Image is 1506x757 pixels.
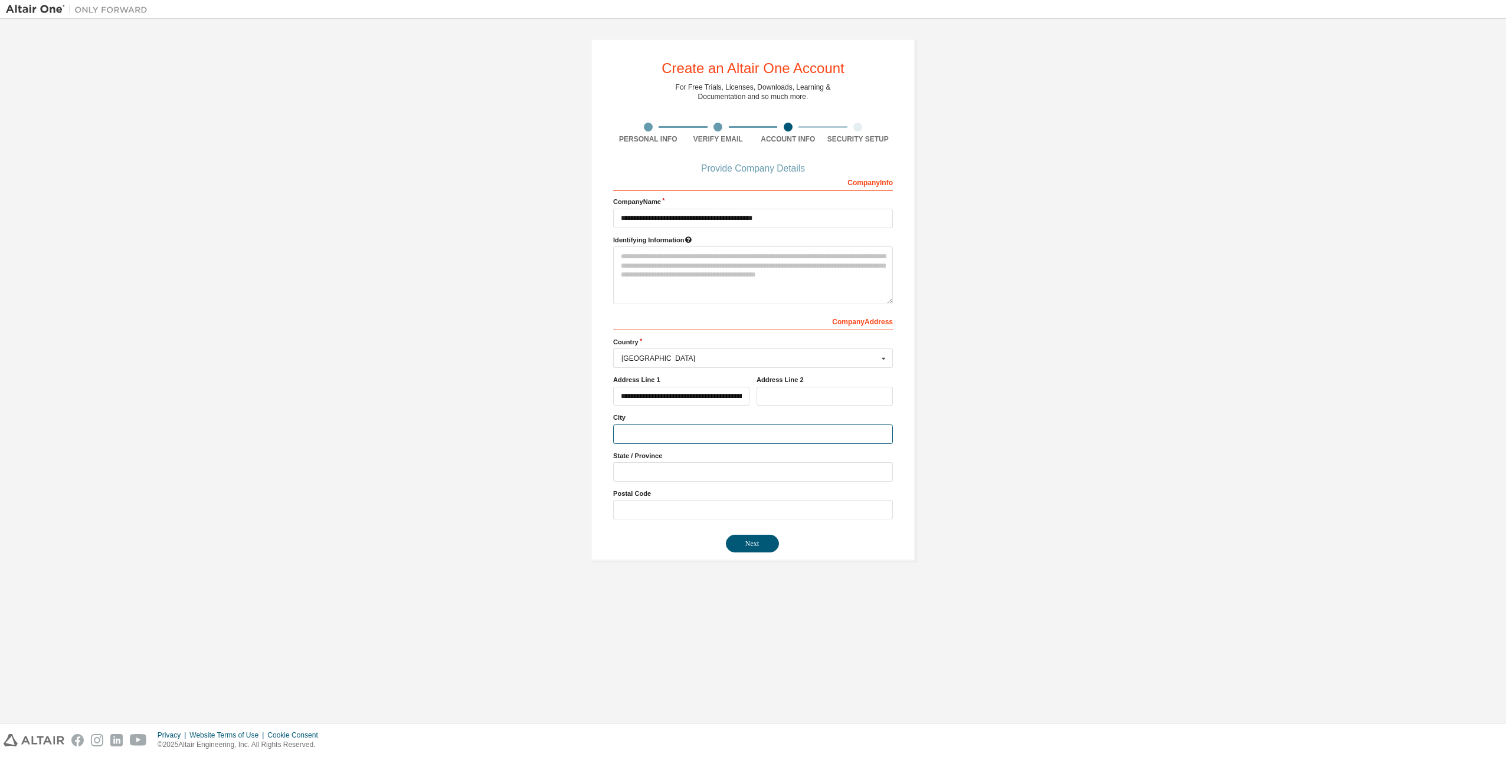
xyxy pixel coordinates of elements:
label: Country [613,337,893,347]
div: Personal Info [613,134,683,144]
div: Verify Email [683,134,754,144]
img: Altair One [6,4,153,15]
div: Company Info [613,172,893,191]
label: Postal Code [613,489,893,498]
div: Provide Company Details [613,165,893,172]
img: altair_logo.svg [4,734,64,746]
label: City [613,413,893,422]
label: State / Province [613,451,893,460]
label: Address Line 2 [757,375,893,384]
img: facebook.svg [71,734,84,746]
div: Privacy [158,730,189,740]
div: For Free Trials, Licenses, Downloads, Learning & Documentation and so much more. [676,83,831,101]
img: youtube.svg [130,734,147,746]
label: Company Name [613,197,893,206]
label: Address Line 1 [613,375,749,384]
div: Account Info [753,134,823,144]
div: Security Setup [823,134,893,144]
label: Please provide any information that will help our support team identify your company. Email and n... [613,235,893,245]
div: [GEOGRAPHIC_DATA] [621,355,878,362]
div: Cookie Consent [267,730,325,740]
img: instagram.svg [91,734,103,746]
div: Website Terms of Use [189,730,267,740]
div: Company Address [613,311,893,330]
img: linkedin.svg [110,734,123,746]
p: © 2025 Altair Engineering, Inc. All Rights Reserved. [158,740,325,750]
div: Create an Altair One Account [662,61,844,75]
button: Next [726,535,779,552]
